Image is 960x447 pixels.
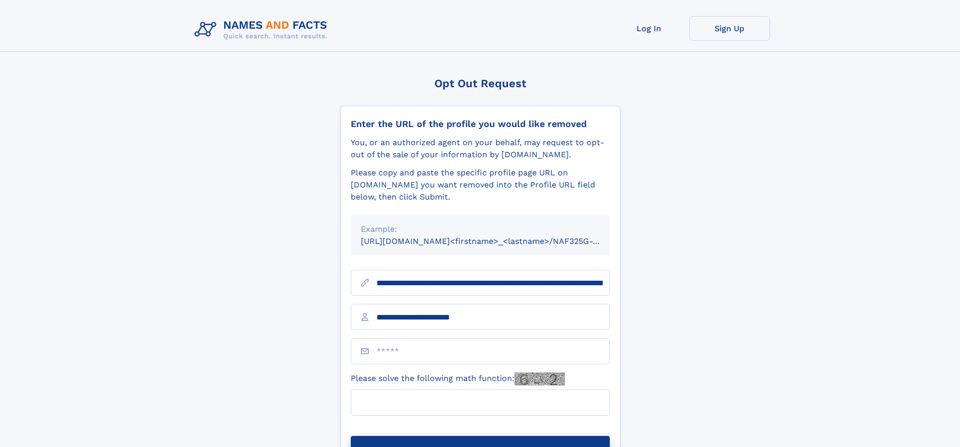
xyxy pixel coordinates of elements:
[361,236,629,246] small: [URL][DOMAIN_NAME]<firstname>_<lastname>/NAF325G-xxxxxxxx
[361,223,600,235] div: Example:
[351,167,610,203] div: Please copy and paste the specific profile page URL on [DOMAIN_NAME] you want removed into the Pr...
[689,16,770,41] a: Sign Up
[351,372,565,386] label: Please solve the following math function:
[609,16,689,41] a: Log In
[351,118,610,130] div: Enter the URL of the profile you would like removed
[351,137,610,161] div: You, or an authorized agent on your behalf, may request to opt-out of the sale of your informatio...
[190,16,336,43] img: Logo Names and Facts
[340,77,620,90] div: Opt Out Request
